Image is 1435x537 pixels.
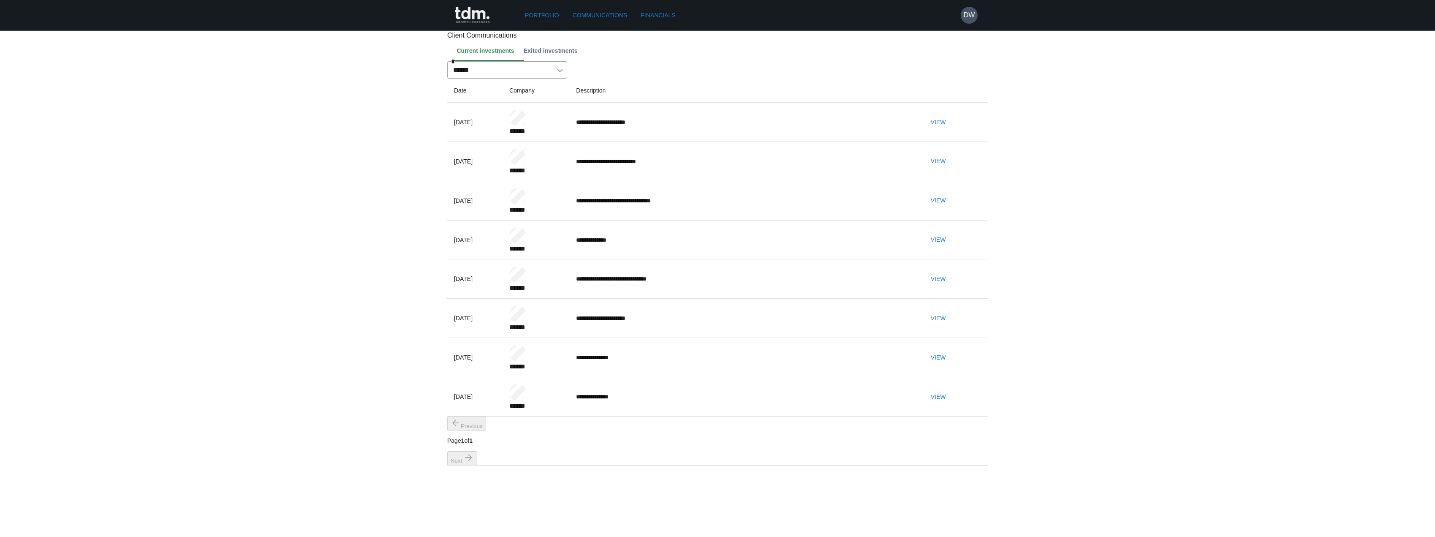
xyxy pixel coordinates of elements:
button: previous page [447,417,486,431]
b: 1 [469,437,473,444]
td: [DATE] [447,142,503,181]
button: View [925,389,952,405]
table: Client Notes table [447,79,988,466]
th: Date [447,79,503,103]
h6: DW [964,10,975,20]
button: View [925,271,952,287]
td: [DATE] [447,181,503,220]
button: View [925,350,952,365]
button: View [925,311,952,326]
button: Current investments [454,41,521,61]
p: Client Communications [447,30,988,41]
a: Portfolio [522,8,563,23]
button: View [925,114,952,130]
button: View [925,193,952,208]
td: [DATE] [447,377,503,417]
button: Exited investments [521,41,584,61]
button: DW [961,7,978,24]
td: [DATE] [447,299,503,338]
button: View [925,153,952,169]
button: next page [447,451,477,465]
p: Page of [447,436,486,445]
td: [DATE] [447,102,503,142]
div: Client notes tab [454,41,988,61]
b: 1 [461,437,465,444]
a: Financials [637,8,679,23]
a: Communications [569,8,631,23]
button: View [925,232,952,248]
td: [DATE] [447,338,503,377]
th: Description [569,79,918,103]
th: Company [503,79,569,103]
td: [DATE] [447,259,503,299]
td: [DATE] [447,220,503,259]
